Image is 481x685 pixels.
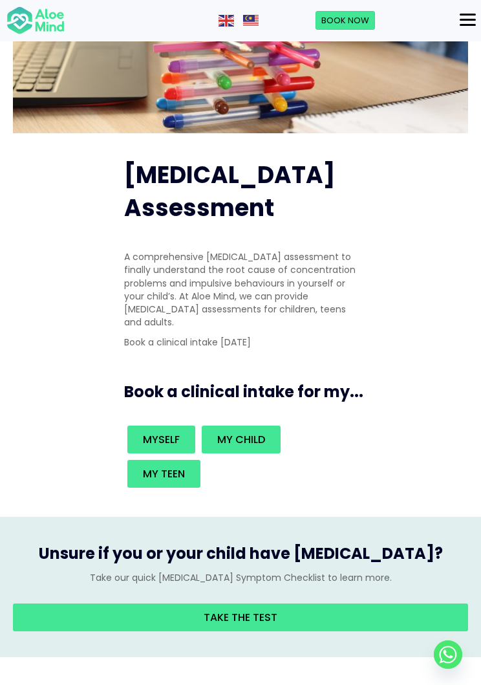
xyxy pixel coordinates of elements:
[13,603,468,631] a: Take the test
[204,610,277,625] span: Take the test
[127,460,200,488] a: My teen
[124,158,336,224] span: [MEDICAL_DATA] Assessment
[219,14,235,27] a: English
[321,14,369,27] span: Book Now
[124,250,357,329] p: A comprehensive [MEDICAL_DATA] assessment to finally understand the root cause of concentration p...
[6,6,65,36] img: Aloe mind Logo
[243,15,259,27] img: ms
[13,543,468,571] h3: Unsure if you or your child have [MEDICAL_DATA]?
[13,571,468,584] p: Take our quick [MEDICAL_DATA] Symptom Checklist to learn more.
[124,336,357,349] p: Book a clinical intake [DATE]
[315,11,375,30] a: Book Now
[124,381,370,403] h3: Book a clinical intake for my...
[454,9,481,31] button: Menu
[202,426,281,453] a: My child
[124,422,357,491] div: Book an intake for my...
[143,432,180,447] span: Myself
[434,640,462,669] a: Whatsapp
[143,466,185,481] span: My teen
[217,432,265,447] span: My child
[219,15,234,27] img: en
[127,426,195,453] a: Myself
[243,14,260,27] a: Malay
